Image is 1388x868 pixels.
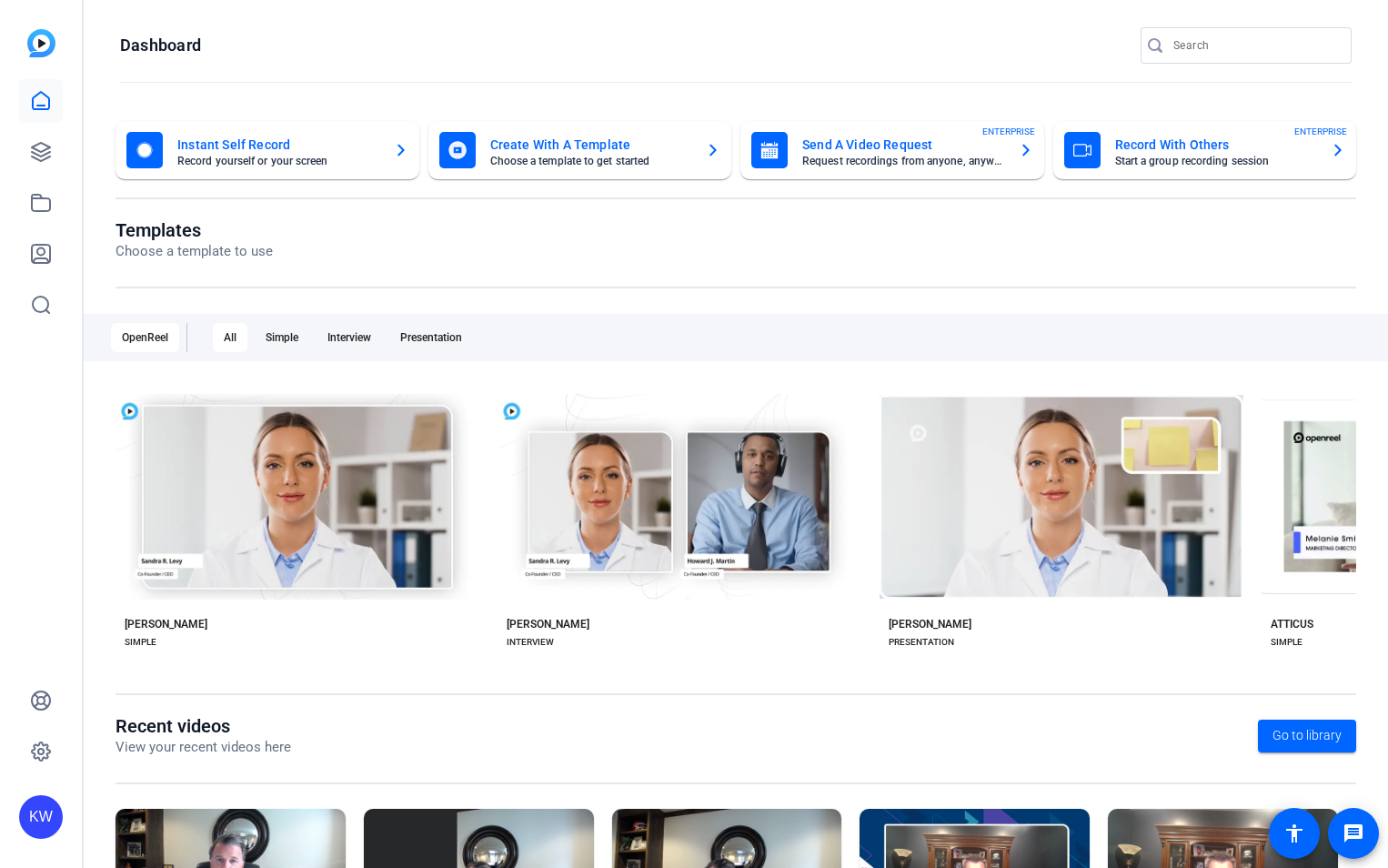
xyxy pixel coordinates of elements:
div: Interview [317,323,382,352]
mat-card-subtitle: Request recordings from anyone, anywhere [802,156,1004,167]
p: View your recent videos here [116,737,291,758]
h1: Templates [116,219,273,241]
button: Instant Self RecordRecord yourself or your screen [116,121,419,179]
span: ENTERPRISE [1294,125,1347,138]
div: KW [19,795,63,839]
mat-icon: message [1343,823,1364,844]
mat-card-title: Send A Video Request [802,134,1004,156]
div: All [213,323,247,352]
h1: Dashboard [120,35,201,56]
div: SIMPLE [1271,635,1303,650]
div: [PERSON_NAME] [507,617,589,631]
mat-icon: accessibility [1283,823,1305,844]
button: Send A Video RequestRequest recordings from anyone, anywhereENTERPRISE [740,121,1044,179]
span: ENTERPRISE [982,125,1035,138]
div: Simple [255,323,309,352]
div: [PERSON_NAME] [125,617,207,631]
input: Search [1173,35,1337,56]
mat-card-title: Record With Others [1115,134,1317,156]
button: Create With A TemplateChoose a template to get started [428,121,732,179]
div: PRESENTATION [889,635,954,650]
img: blue-gradient.svg [27,29,55,57]
h1: Recent videos [116,715,291,737]
button: Record With OthersStart a group recording sessionENTERPRISE [1053,121,1357,179]
mat-card-subtitle: Choose a template to get started [490,156,692,167]
div: SIMPLE [125,635,156,650]
mat-card-subtitle: Record yourself or your screen [177,156,379,167]
div: Presentation [389,323,473,352]
mat-card-subtitle: Start a group recording session [1115,156,1317,167]
div: OpenReel [111,323,179,352]
div: [PERSON_NAME] [889,617,971,631]
mat-card-title: Instant Self Record [177,134,379,156]
span: Go to library [1272,726,1342,745]
a: Go to library [1258,720,1356,752]
div: INTERVIEW [507,635,554,650]
div: ATTICUS [1271,617,1313,631]
mat-card-title: Create With A Template [490,134,692,156]
p: Choose a template to use [116,241,273,262]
